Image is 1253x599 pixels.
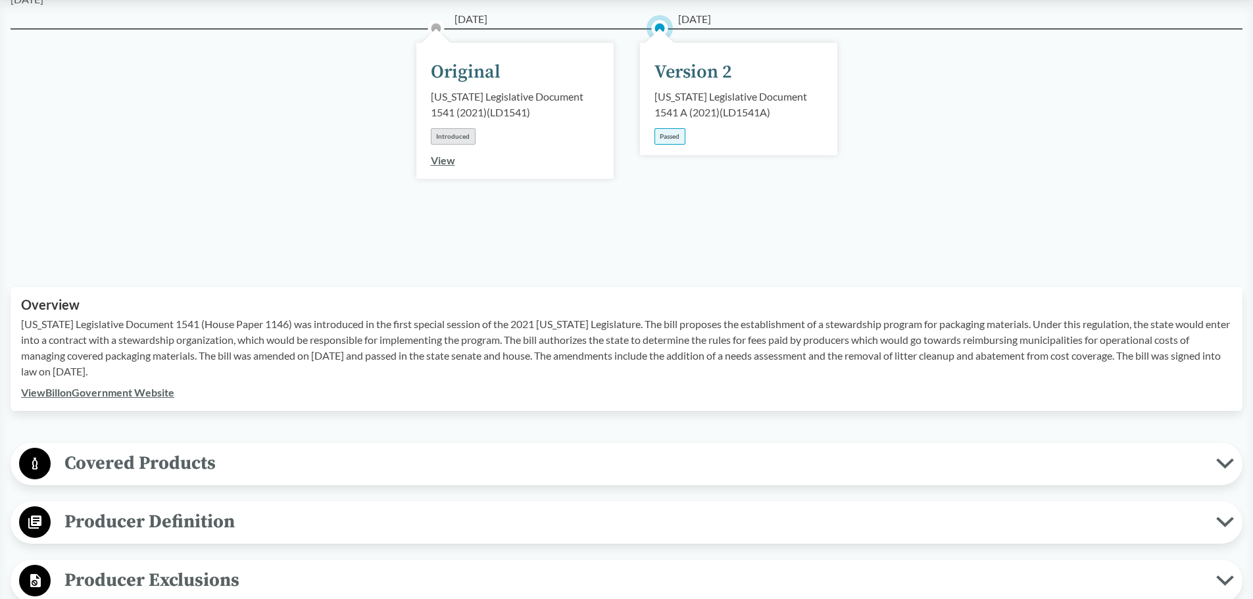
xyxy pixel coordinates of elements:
div: Original [431,59,501,86]
div: Introduced [431,128,476,145]
span: [DATE] [678,11,711,27]
button: Producer Definition [15,506,1238,539]
button: Producer Exclusions [15,564,1238,598]
div: [US_STATE] Legislative Document 1541 (2021) ( LD1541 ) [431,89,599,120]
div: Version 2 [654,59,732,86]
div: Passed [654,128,685,145]
span: [DATE] [455,11,487,27]
span: Covered Products [51,448,1216,478]
h2: Overview [21,297,1232,312]
span: Producer Exclusions [51,565,1216,595]
span: Producer Definition [51,507,1216,537]
div: [US_STATE] Legislative Document 1541 A (2021) ( LD1541A ) [654,89,823,120]
p: [US_STATE] Legislative Document 1541 (House Paper 1146) was introduced in the first special sessi... [21,316,1232,379]
a: View [431,154,455,166]
a: ViewBillonGovernment Website [21,386,174,398]
button: Covered Products [15,447,1238,481]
